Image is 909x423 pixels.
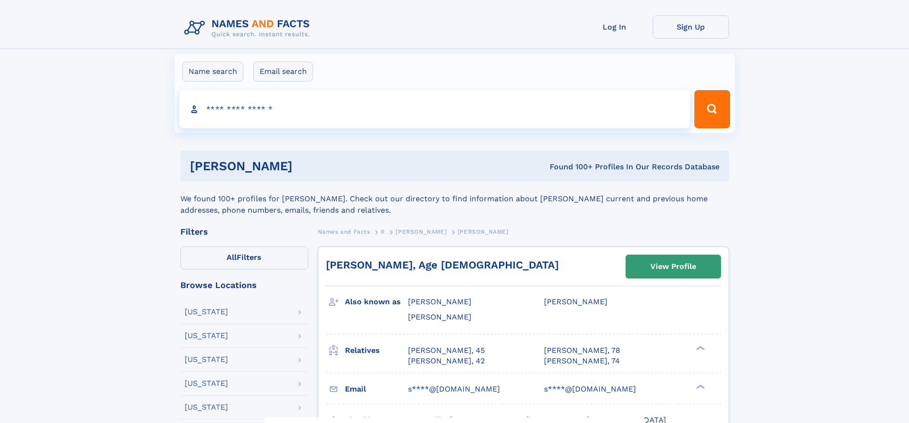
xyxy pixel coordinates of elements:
div: Filters [180,227,308,236]
div: [US_STATE] [185,380,228,387]
a: [PERSON_NAME], 74 [544,356,620,366]
img: Logo Names and Facts [180,15,318,41]
div: We found 100+ profiles for [PERSON_NAME]. Check out our directory to find information about [PERS... [180,182,729,216]
div: Browse Locations [180,281,308,289]
a: Sign Up [653,15,729,39]
button: Search Button [694,90,730,128]
a: [PERSON_NAME] [396,226,447,237]
div: [US_STATE] [185,308,228,316]
div: [US_STATE] [185,403,228,411]
span: R [381,228,385,235]
span: [PERSON_NAME] [458,228,509,235]
a: [PERSON_NAME], 42 [408,356,485,366]
a: R [381,226,385,237]
div: Found 100+ Profiles In Our Records Database [421,162,720,172]
a: [PERSON_NAME], 78 [544,345,620,356]
h3: Relatives [345,342,408,359]
span: [PERSON_NAME] [544,297,607,306]
div: ❯ [694,383,705,390]
label: Filters [180,247,308,269]
label: Email search [253,62,313,82]
h3: Also known as [345,294,408,310]
div: ❯ [694,345,705,351]
div: [US_STATE] [185,356,228,363]
label: Name search [182,62,243,82]
span: [PERSON_NAME] [408,297,471,306]
a: Log In [576,15,653,39]
div: [US_STATE] [185,332,228,340]
a: View Profile [626,255,721,278]
span: [PERSON_NAME] [396,228,447,235]
div: View Profile [650,256,696,278]
input: search input [179,90,690,128]
a: [PERSON_NAME], Age [DEMOGRAPHIC_DATA] [326,259,559,271]
span: [PERSON_NAME] [408,312,471,321]
span: All [227,253,237,262]
a: Names and Facts [318,226,370,237]
a: [PERSON_NAME], 45 [408,345,485,356]
h1: [PERSON_NAME] [190,160,421,172]
h3: Email [345,381,408,397]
